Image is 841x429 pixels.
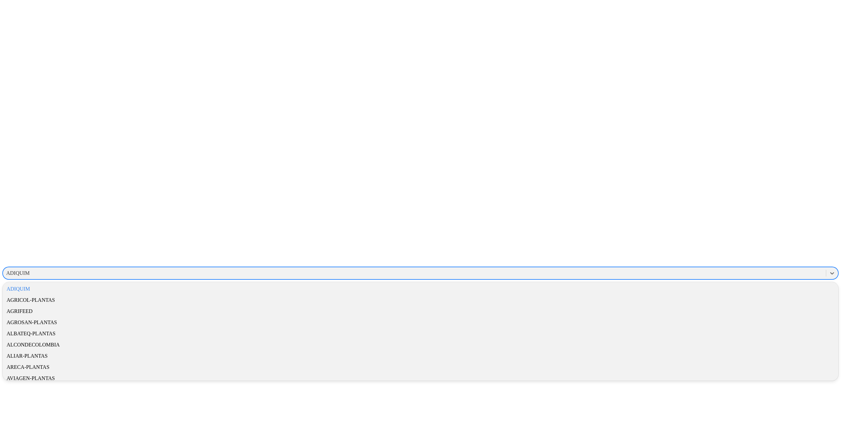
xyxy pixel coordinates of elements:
[6,270,30,276] div: ADIQUIM
[3,362,838,373] div: ARECA-PLANTAS
[3,306,838,317] div: AGRIFEED
[3,283,838,295] div: ADIQUIM
[3,328,838,339] div: ALBATEQ-PLANTAS
[3,339,838,350] div: ALCONDECOLOMBIA
[3,350,838,362] div: ALIAR-PLANTAS
[3,373,838,384] div: AVIAGEN-PLANTAS
[3,295,838,306] div: AGRICOL-PLANTAS
[3,317,838,328] div: AGROSAN-PLANTAS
